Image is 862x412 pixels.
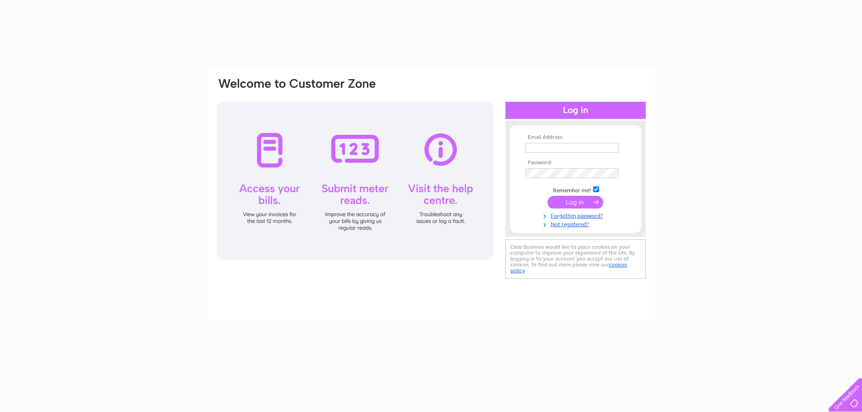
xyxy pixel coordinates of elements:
a: Not registered? [525,219,628,228]
div: Clear Business would like to place cookies on your computer to improve your experience of the sit... [505,239,646,279]
th: Password: [523,160,628,166]
td: Remember me? [523,185,628,194]
input: Submit [548,196,603,208]
th: Email Address: [523,134,628,141]
a: cookies policy [510,261,627,274]
a: Forgotten password? [525,211,628,219]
